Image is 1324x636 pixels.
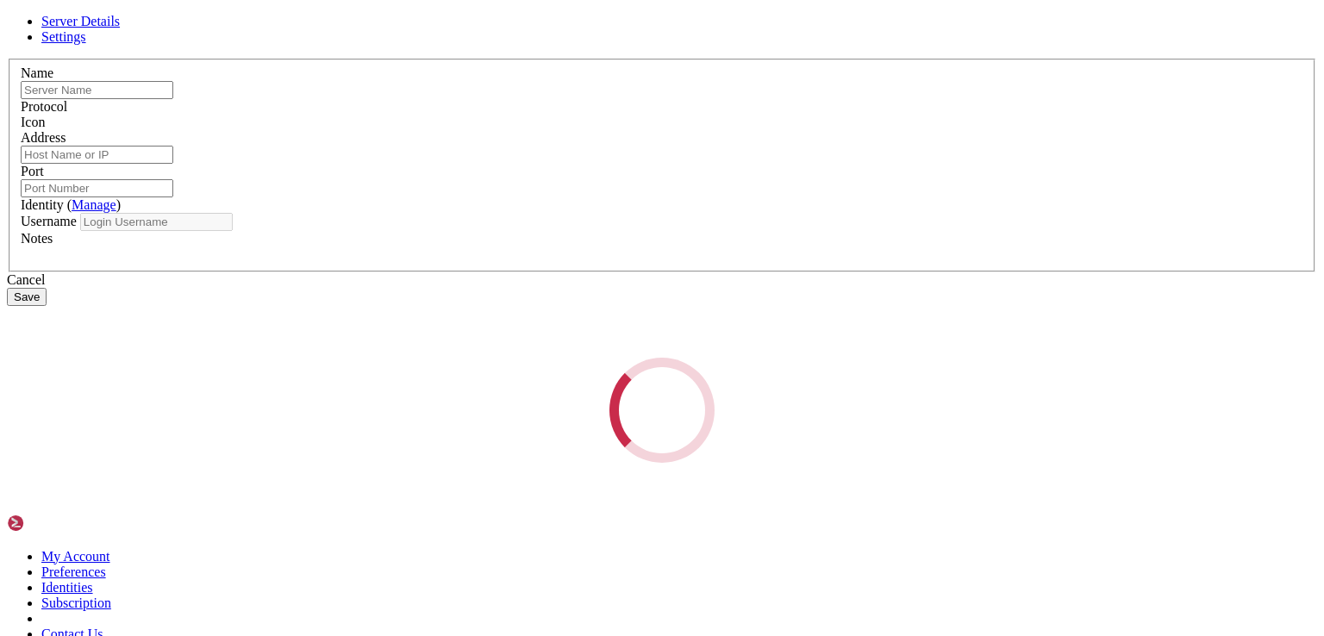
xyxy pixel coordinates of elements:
[7,432,1099,446] x-row: XMPP_MUC_DOMAIN=[DOMAIN_NAME]
[21,130,66,145] label: Address
[21,99,67,114] label: Protocol
[7,272,1317,288] div: Cancel
[7,315,1099,329] x-row: XMPP_DOMAIN=[DOMAIN_NAME]
[21,65,53,80] label: Name
[21,214,77,228] label: Username
[393,549,421,564] span: 8660
[7,256,1099,271] x-row: PUBLIC_URL=[URL][DOMAIN_NAME]
[72,197,116,212] a: Manage
[21,81,173,99] input: Server Name
[365,549,393,564] span: 7b50
[7,514,106,532] img: Shellngn
[21,146,173,164] input: Host Name or IP
[7,80,1099,95] x-row: HTTP_PORT=80
[7,288,47,306] button: Save
[41,549,110,564] a: My Account
[7,197,1099,212] x-row: TZ=[GEOGRAPHIC_DATA]/[GEOGRAPHIC_DATA]
[21,115,45,129] label: Icon
[7,7,1099,22] x-row: [root@C20250922116305 jitsi-docker-jitsi-meet-995b0e4]# ^C
[7,139,1099,153] x-row: HTTPS_PORT=443
[7,22,1099,36] x-row: [root@C20250922116305 jitsi-docker-jitsi-meet-995b0e4]# CONFIG=~/.jitsi-meet-cfg
[21,231,53,246] label: Notes
[7,490,1099,505] x-row: XMPP_INTERNAL_MUC_DOMAIN=[DOMAIN_NAME]
[41,564,106,579] a: Preferences
[21,179,173,197] input: Port Number
[67,197,121,212] span: ( )
[41,595,111,610] a: Subscription
[41,29,86,44] a: Settings
[21,164,44,178] label: Port
[21,197,121,212] label: Identity
[41,580,93,595] a: Identities
[384,549,391,564] div: (52, 37)
[588,335,736,483] div: Loading...
[80,213,233,231] input: Login Username
[7,549,365,564] span: JIBRI_XMPP_PASSWORD=7b431ce1710a9fa5df784661c81555e0
[41,14,120,28] a: Server Details
[7,373,1099,388] x-row: XMPP_AUTH_DOMAIN=[DOMAIN_NAME]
